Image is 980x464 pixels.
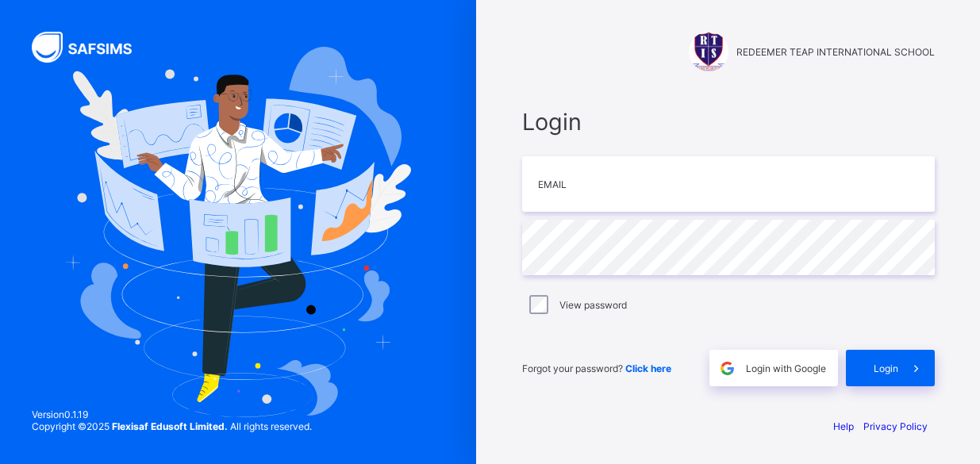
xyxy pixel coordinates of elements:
[32,32,151,63] img: SAFSIMS Logo
[522,362,671,374] span: Forgot your password?
[65,47,410,418] img: Hero Image
[736,46,935,58] span: REDEEMER TEAP INTERNATIONAL SCHOOL
[718,359,736,378] img: google.396cfc9801f0270233282035f929180a.svg
[522,108,935,136] span: Login
[625,362,671,374] a: Click here
[32,408,312,420] span: Version 0.1.19
[874,362,898,374] span: Login
[32,420,312,432] span: Copyright © 2025 All rights reserved.
[863,420,928,432] a: Privacy Policy
[746,362,826,374] span: Login with Google
[833,420,854,432] a: Help
[559,299,627,311] label: View password
[112,420,228,432] strong: Flexisaf Edusoft Limited.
